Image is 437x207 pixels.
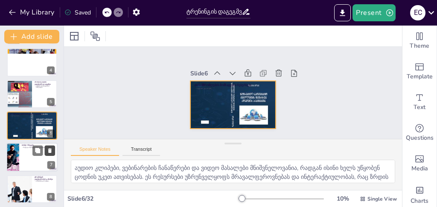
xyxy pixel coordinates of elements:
button: Present [353,4,395,21]
div: 6 [7,112,57,140]
p: აუდიო კლიპები [9,115,55,117]
span: Text [414,103,425,112]
button: Duplicate Slide [32,146,43,156]
span: Charts [411,196,428,206]
p: ბონუს რჩევები [22,144,55,147]
button: Speaker Notes [71,147,119,156]
textarea: აუდიო კლიპები, ვებინარების ჩანაწერები და ვიდეო მასალები მნიშვნელოვანია, რადგან ისინი ხელს უწყობენ... [71,160,395,183]
div: 4 [47,66,55,74]
div: 4 [7,48,57,76]
button: Transcript [122,147,160,156]
div: Slide 6 / 32 [67,195,242,203]
input: Insert title [186,6,242,18]
div: 8 [7,175,57,203]
button: My Library [6,6,58,19]
span: Theme [410,41,429,51]
p: აქტიური მონაწილეობის წახალისება [35,85,55,88]
p: კირკპატრიკის მოდელი [35,180,55,182]
div: 5 [7,80,57,108]
span: Position [90,31,100,41]
p: აუდიო კლიპები [195,87,271,89]
div: Saved [64,9,91,17]
div: 8 [47,193,55,201]
p: ტრენინგის ეფექტურობის გაზომვა [35,176,55,181]
div: 7 [6,143,58,172]
button: Add slide [4,30,59,43]
div: 10 % [332,195,353,203]
p: სასწავლო სესიის დაგეგმვა [9,49,55,52]
div: Add ready made slides [402,56,437,87]
p: [PERSON_NAME] ეფექტური დაგეგმვა [35,81,55,86]
div: Add images, graphics, shapes or video [402,148,437,179]
div: Change the overall theme [402,26,437,56]
span: Template [407,72,433,81]
div: 7 [47,161,55,169]
button: Export to PowerPoint [334,4,351,21]
span: Media [411,164,428,173]
span: Single View [367,195,397,202]
div: 5 [47,98,55,106]
p: დაგეგმვა მოითხოვს დროს [9,52,55,54]
button: e c [410,4,425,21]
span: Questions [406,133,434,143]
p: თანამშრომლების მომზადების რესურსები [195,83,271,87]
div: Get real-time input from your audience [402,118,437,148]
div: 6 [47,129,55,137]
button: Delete Slide [45,146,55,156]
p: თანამშრომლების მომზადების რესურსები [9,113,55,115]
div: e c [410,5,425,20]
div: Slide 6 [190,69,208,78]
p: მოკლე და სტრუქტურირებული სესიები [22,147,55,148]
div: Layout [67,29,81,43]
div: Add text boxes [402,87,437,118]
